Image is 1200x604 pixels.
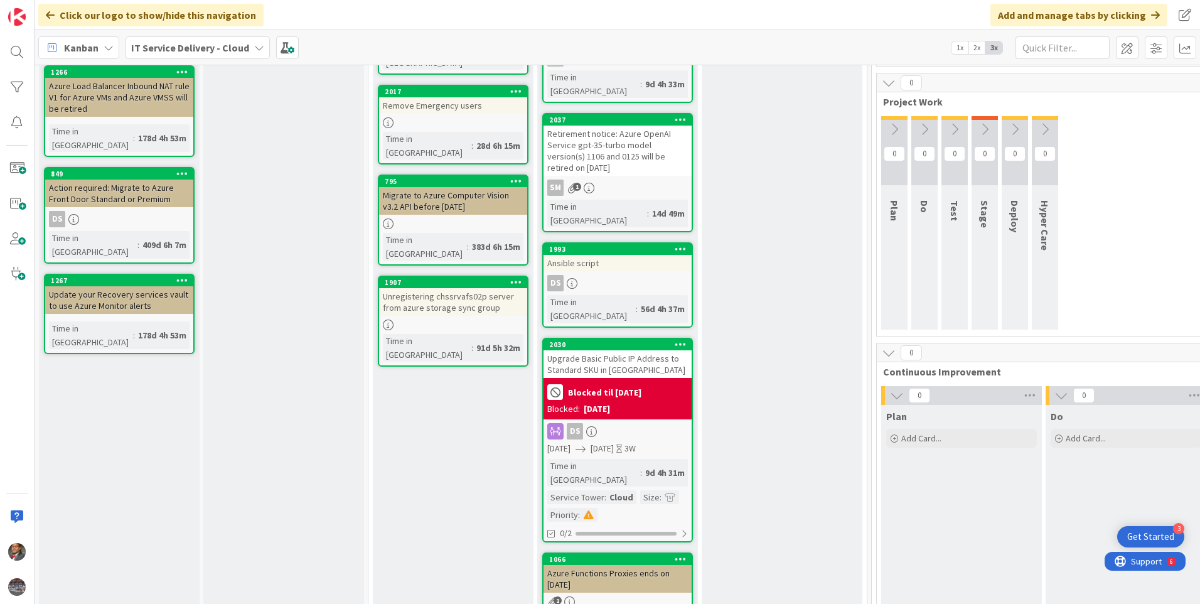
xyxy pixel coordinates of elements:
[604,490,606,504] span: :
[385,87,527,96] div: 2017
[640,490,660,504] div: Size
[886,410,907,423] span: Plan
[1117,526,1184,547] div: Open Get Started checklist, remaining modules: 3
[948,200,961,221] span: Test
[1051,410,1063,423] span: Do
[385,278,527,287] div: 1907
[379,277,527,316] div: 1907Unregistering chssrvafs02p server from azure storage sync group
[544,255,692,271] div: Ansible script
[968,41,985,54] span: 2x
[547,508,578,522] div: Priority
[624,442,636,455] div: 3W
[549,340,692,349] div: 2030
[45,168,193,180] div: 849
[606,490,636,504] div: Cloud
[133,131,135,145] span: :
[547,70,640,98] div: Time in [GEOGRAPHIC_DATA]
[45,275,193,314] div: 1267Update your Recovery services vault to use Azure Monitor alerts
[133,328,135,342] span: :
[544,275,692,291] div: DS
[642,77,688,91] div: 9d 4h 33m
[642,466,688,480] div: 9d 4h 31m
[49,321,133,349] div: Time in [GEOGRAPHIC_DATA]
[1004,146,1026,161] span: 0
[909,388,930,403] span: 0
[888,200,901,221] span: Plan
[1066,433,1106,444] span: Add Card...
[547,459,640,487] div: Time in [GEOGRAPHIC_DATA]
[467,240,469,254] span: :
[951,41,968,54] span: 1x
[45,168,193,207] div: 849Action required: Migrate to Azure Front Door Standard or Premium
[49,124,133,152] div: Time in [GEOGRAPHIC_DATA]
[473,139,523,153] div: 28d 6h 15m
[51,68,193,77] div: 1266
[640,77,642,91] span: :
[547,275,564,291] div: DS
[547,200,647,227] div: Time in [GEOGRAPHIC_DATA]
[547,180,564,196] div: SM
[471,139,473,153] span: :
[974,146,995,161] span: 0
[901,433,941,444] span: Add Card...
[383,233,467,261] div: Time in [GEOGRAPHIC_DATA]
[1127,531,1174,543] div: Get Started
[379,86,527,114] div: 2017Remove Emergency users
[884,146,905,161] span: 0
[131,41,249,54] b: IT Service Delivery - Cloud
[649,207,688,220] div: 14d 49m
[918,200,931,213] span: Do
[544,244,692,271] div: 1993Ansible script
[8,8,26,26] img: Visit kanbanzone.com
[379,288,527,316] div: Unregistering chssrvafs02p server from azure storage sync group
[544,350,692,378] div: Upgrade Basic Public IP Address to Standard SKU in [GEOGRAPHIC_DATA]
[45,67,193,117] div: 1266Azure Load Balancer Inbound NAT rule V1 for Azure VMs and Azure VMSS will be retired
[636,302,638,316] span: :
[567,423,583,440] div: DS
[544,565,692,593] div: Azure Functions Proxies ends on [DATE]
[379,176,527,187] div: 795
[383,334,471,362] div: Time in [GEOGRAPHIC_DATA]
[379,187,527,215] div: Migrate to Azure Computer Vision v3.2 API before [DATE]
[65,5,68,15] div: 6
[944,146,965,161] span: 0
[568,388,641,397] b: Blocked til [DATE]
[544,339,692,378] div: 2030Upgrade Basic Public IP Address to Standard SKU in [GEOGRAPHIC_DATA]
[544,423,692,440] div: DS
[578,508,580,522] span: :
[49,231,137,259] div: Time in [GEOGRAPHIC_DATA]
[660,490,662,504] span: :
[139,238,190,252] div: 409d 6h 7m
[385,177,527,186] div: 795
[51,170,193,178] div: 849
[549,245,692,254] div: 1993
[379,176,527,215] div: 795Migrate to Azure Computer Vision v3.2 API before [DATE]
[901,345,922,360] span: 0
[45,67,193,78] div: 1266
[1015,36,1110,59] input: Quick Filter...
[1034,146,1056,161] span: 0
[51,276,193,285] div: 1267
[544,339,692,350] div: 2030
[544,114,692,176] div: 2037Retirement notice: Azure OpenAI Service gpt-35-turbo model version(s) 1106 and 0125 will be r...
[560,527,572,540] span: 0/2
[549,555,692,564] div: 1066
[45,286,193,314] div: Update your Recovery services vault to use Azure Monitor alerts
[914,146,935,161] span: 0
[471,341,473,355] span: :
[544,244,692,255] div: 1993
[547,295,636,323] div: Time in [GEOGRAPHIC_DATA]
[544,114,692,126] div: 2037
[45,275,193,286] div: 1267
[640,466,642,480] span: :
[135,328,190,342] div: 178d 4h 53m
[45,180,193,207] div: Action required: Migrate to Azure Front Door Standard or Premium
[473,341,523,355] div: 91d 5h 32m
[379,97,527,114] div: Remove Emergency users
[383,132,471,159] div: Time in [GEOGRAPHIC_DATA]
[45,78,193,117] div: Azure Load Balancer Inbound NAT rule V1 for Azure VMs and Azure VMSS will be retired
[45,211,193,227] div: DS
[1039,200,1051,251] span: Hyper Care
[1073,388,1095,403] span: 0
[547,402,580,416] div: Blocked:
